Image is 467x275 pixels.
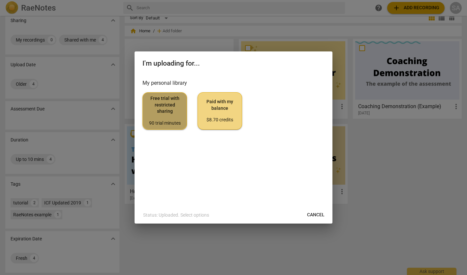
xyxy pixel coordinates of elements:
[198,92,242,129] button: Paid with my balance$8.70 credits
[142,92,187,129] button: Free trial with restricted sharing90 trial minutes
[142,59,325,68] h2: I'm uploading for...
[142,79,325,87] h3: My personal library
[307,212,325,218] span: Cancel
[203,99,236,123] span: Paid with my balance
[148,95,181,126] span: Free trial with restricted sharing
[302,209,330,221] button: Cancel
[203,117,236,123] div: $8.70 credits
[148,120,181,127] div: 90 trial minutes
[143,212,209,219] p: Status: Uploaded. Select options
